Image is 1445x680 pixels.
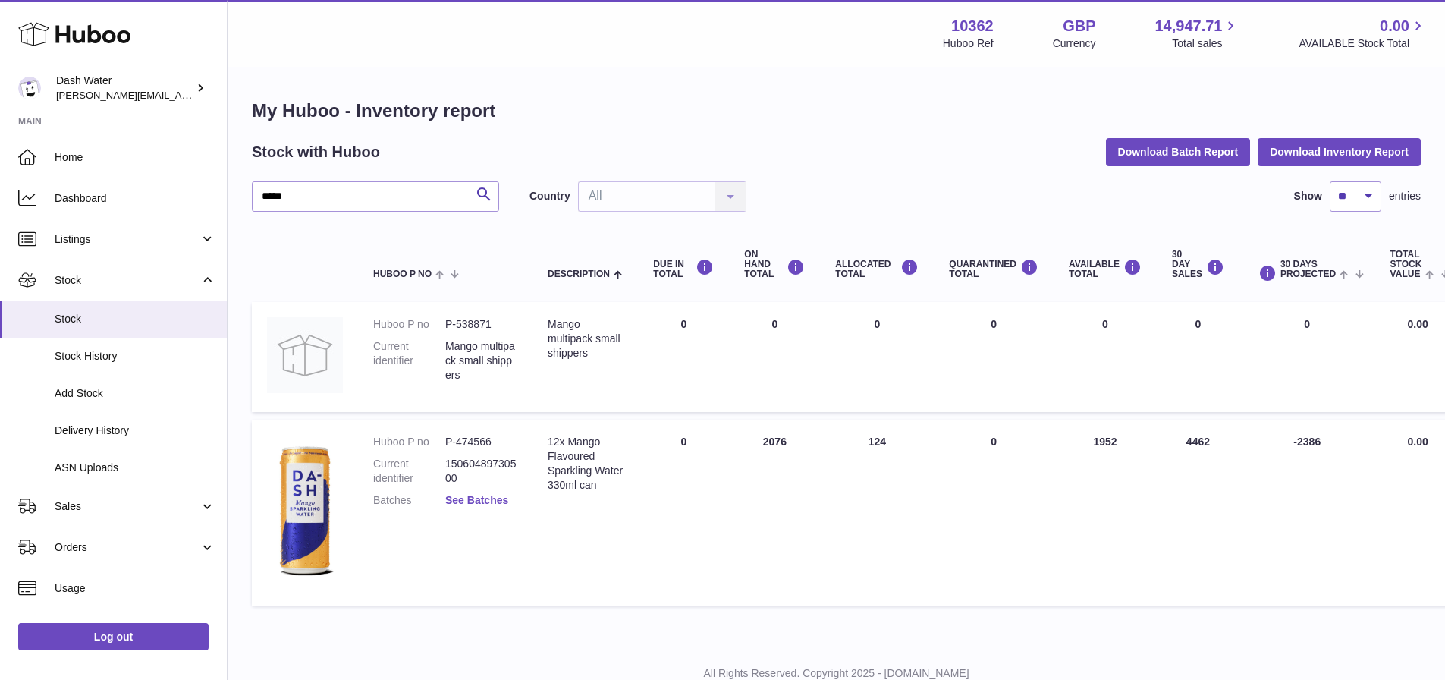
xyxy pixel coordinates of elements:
[1157,302,1239,412] td: 0
[1063,16,1095,36] strong: GBP
[56,89,304,101] span: [PERSON_NAME][EMAIL_ADDRESS][DOMAIN_NAME]
[55,499,199,514] span: Sales
[55,191,215,206] span: Dashboard
[548,317,623,360] div: Mango multipack small shippers
[55,461,215,475] span: ASN Uploads
[373,457,445,486] dt: Current identifier
[1172,36,1239,51] span: Total sales
[373,317,445,332] dt: Huboo P no
[820,302,934,412] td: 0
[820,420,934,606] td: 124
[1299,16,1427,51] a: 0.00 AVAILABLE Stock Total
[835,259,919,279] div: ALLOCATED Total
[638,302,729,412] td: 0
[1154,16,1239,51] a: 14,947.71 Total sales
[252,142,380,162] h2: Stock with Huboo
[55,150,215,165] span: Home
[991,318,997,330] span: 0
[267,317,343,393] img: product image
[55,386,215,401] span: Add Stock
[55,581,215,596] span: Usage
[529,189,570,203] label: Country
[55,540,199,555] span: Orders
[1408,436,1428,448] span: 0.00
[445,435,517,449] dd: P-474566
[729,302,820,412] td: 0
[55,312,215,326] span: Stock
[1299,36,1427,51] span: AVAILABLE Stock Total
[1239,420,1375,606] td: -2386
[548,269,610,279] span: Description
[373,269,432,279] span: Huboo P no
[1408,318,1428,330] span: 0.00
[653,259,714,279] div: DUE IN TOTAL
[1380,16,1409,36] span: 0.00
[1106,138,1251,165] button: Download Batch Report
[1154,16,1222,36] span: 14,947.71
[252,99,1421,123] h1: My Huboo - Inventory report
[55,273,199,288] span: Stock
[18,77,41,99] img: james@dash-water.com
[18,623,209,650] a: Log out
[373,435,445,449] dt: Huboo P no
[267,435,343,587] img: product image
[1069,259,1142,279] div: AVAILABLE Total
[729,420,820,606] td: 2076
[1157,420,1239,606] td: 4462
[1389,189,1421,203] span: entries
[991,436,997,448] span: 0
[445,339,517,382] dd: Mango multipack small shippers
[55,423,215,438] span: Delivery History
[638,420,729,606] td: 0
[1390,250,1422,280] span: Total stock value
[445,457,517,486] dd: 15060489730500
[1054,302,1157,412] td: 0
[445,317,517,332] dd: P-538871
[56,74,193,102] div: Dash Water
[373,493,445,508] dt: Batches
[55,232,199,247] span: Listings
[373,339,445,382] dt: Current identifier
[1239,302,1375,412] td: 0
[1172,250,1224,280] div: 30 DAY SALES
[951,16,994,36] strong: 10362
[1280,260,1336,279] span: 30 DAYS PROJECTED
[949,259,1038,279] div: QUARANTINED Total
[1258,138,1421,165] button: Download Inventory Report
[744,250,805,280] div: ON HAND Total
[943,36,994,51] div: Huboo Ref
[548,435,623,493] div: 12x Mango Flavoured Sparkling Water 330ml can
[1053,36,1096,51] div: Currency
[1054,420,1157,606] td: 1952
[55,349,215,364] span: Stock History
[1294,189,1322,203] label: Show
[445,494,508,506] a: See Batches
